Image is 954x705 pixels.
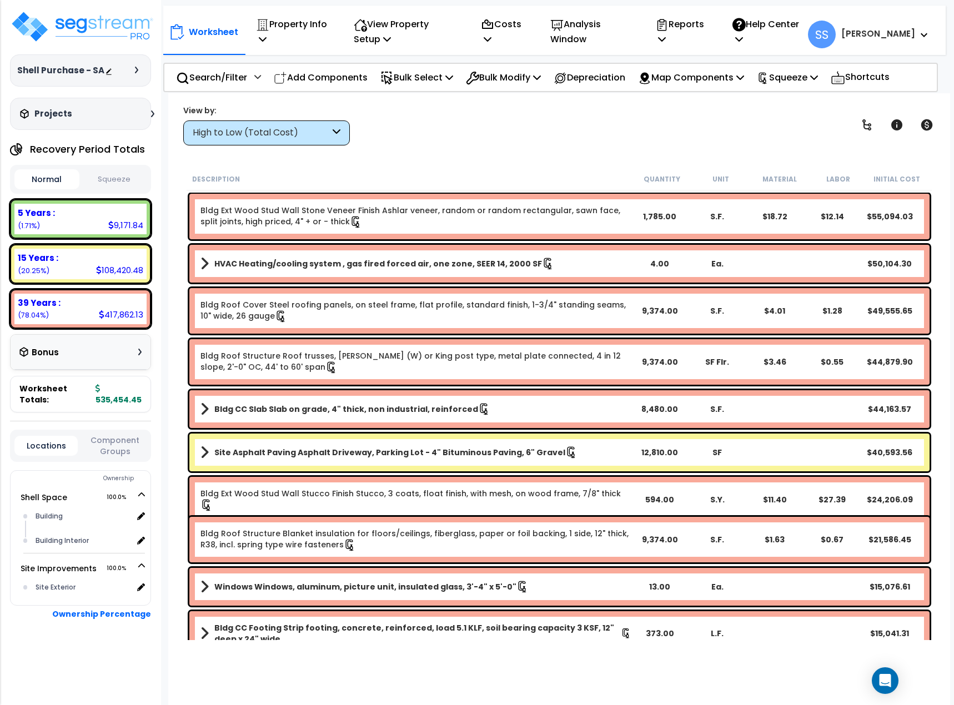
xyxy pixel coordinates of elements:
[17,65,104,76] h3: Shell Purchase - SA
[52,608,151,620] b: Ownership Percentage
[18,221,40,230] small: (1.71%)
[861,628,918,639] div: $15,041.31
[689,534,746,545] div: S.F.
[631,581,688,592] div: 13.00
[33,534,133,547] div: Building Interior
[861,581,918,592] div: $15,076.61
[831,69,890,85] p: Shortcuts
[176,70,247,85] p: Search/Filter
[631,305,688,316] div: 9,374.00
[762,175,797,184] small: Material
[34,108,72,119] h3: Projects
[18,310,49,320] small: (78.04%)
[638,70,744,85] p: Map Components
[655,17,709,47] p: Reports
[200,299,631,323] a: Individual Item
[96,264,143,276] div: 108,420.48
[689,404,746,415] div: S.F.
[689,211,746,222] div: S.F.
[841,28,915,39] b: [PERSON_NAME]
[689,305,746,316] div: S.F.
[83,434,147,457] button: Component Groups
[746,356,803,367] div: $3.46
[548,64,631,90] div: Depreciation
[30,144,145,155] h4: Recovery Period Totals
[256,17,329,47] p: Property Info
[200,528,631,551] a: Individual Item
[689,356,746,367] div: SF Flr.
[32,348,59,357] h3: Bonus
[274,70,368,85] p: Add Components
[872,667,898,694] div: Open Intercom Messenger
[826,175,850,184] small: Labor
[804,494,861,505] div: $27.39
[189,24,238,39] p: Worksheet
[33,510,133,523] div: Building
[804,534,861,545] div: $0.67
[861,356,918,367] div: $44,879.90
[192,175,240,184] small: Description
[644,175,680,184] small: Quantity
[99,309,143,320] div: 417,862.13
[183,105,350,116] div: View by:
[21,563,97,574] a: Site Improvements 100.0%
[804,356,861,367] div: $0.55
[804,305,861,316] div: $1.28
[554,70,625,85] p: Depreciation
[861,258,918,269] div: $50,104.30
[861,404,918,415] div: $44,163.57
[689,494,746,505] div: S.Y.
[21,492,67,503] a: Shell Space 100.0%
[631,447,688,458] div: 12,810.00
[200,350,631,374] a: Individual Item
[214,581,516,592] b: Windows Windows, aluminum, picture unit, insulated glass, 3'-4" x 5'-0"
[14,169,79,189] button: Normal
[804,211,861,222] div: $12.14
[861,447,918,458] div: $40,593.56
[631,404,688,415] div: 8,480.00
[193,127,330,139] div: High to Low (Total Cost)
[712,175,729,184] small: Unit
[96,383,142,405] b: 535,454.45
[466,70,541,85] p: Bulk Modify
[18,297,61,309] b: 39 Years :
[631,356,688,367] div: 9,374.00
[873,175,920,184] small: Initial Cost
[631,494,688,505] div: 594.00
[33,581,133,594] div: Site Exterior
[268,64,374,90] div: Add Components
[200,205,631,228] a: Individual Item
[861,211,918,222] div: $55,094.03
[746,494,803,505] div: $11.40
[82,170,147,189] button: Squeeze
[631,628,688,639] div: 373.00
[200,401,631,417] a: Assembly Title
[746,305,803,316] div: $4.01
[380,70,453,85] p: Bulk Select
[108,219,143,231] div: 9,171.84
[18,207,55,219] b: 5 Years :
[14,436,78,456] button: Locations
[631,534,688,545] div: 9,374.00
[18,252,58,264] b: 15 Years :
[214,447,565,458] b: Site Asphalt Paving Asphalt Driveway, Parking Lot - 4" Bituminous Paving, 6" Gravel
[10,10,154,43] img: logo_pro_r.png
[825,64,896,91] div: Shortcuts
[200,256,631,271] a: Assembly Title
[354,17,457,47] p: View Property Setup
[200,488,631,511] a: Individual Item
[200,445,631,460] a: Assembly Title
[861,534,918,545] div: $21,586.45
[214,622,621,644] b: Bldg CC Footing Strip footing, concrete, reinforced, load 5.1 KLF, soil bearing capacity 3 KSF, 1...
[689,258,746,269] div: Ea.
[808,21,836,48] span: SS
[689,447,746,458] div: SF
[18,266,49,275] small: (20.25%)
[107,491,136,504] span: 100.0%
[861,305,918,316] div: $49,555.65
[214,404,478,415] b: Bldg CC Slab Slab on grade, 4" thick, non industrial, reinforced
[631,258,688,269] div: 4.00
[631,211,688,222] div: 1,785.00
[481,17,526,47] p: Costs
[757,70,818,85] p: Squeeze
